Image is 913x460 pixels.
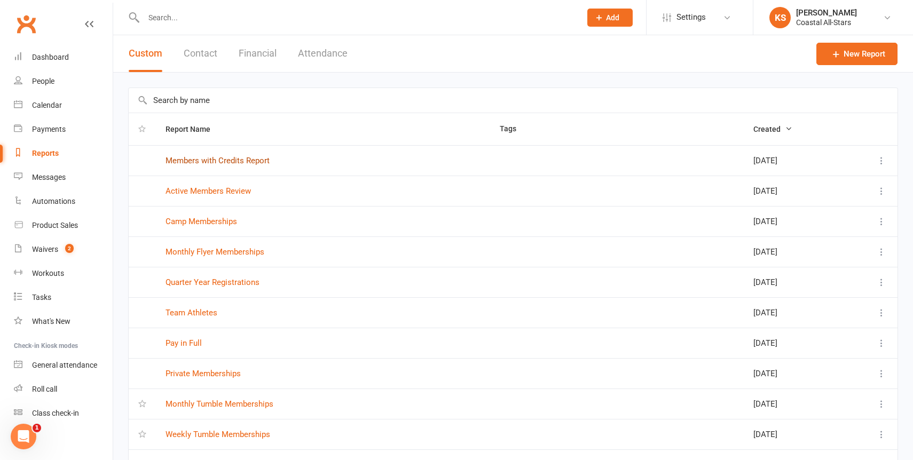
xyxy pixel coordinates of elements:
[744,419,843,449] td: [DATE]
[14,165,113,189] a: Messages
[606,13,619,22] span: Add
[166,369,241,378] a: Private Memberships
[744,358,843,388] td: [DATE]
[32,269,64,277] div: Workouts
[587,9,633,27] button: Add
[14,45,113,69] a: Dashboard
[32,409,79,417] div: Class check-in
[184,35,217,72] button: Contact
[14,69,113,93] a: People
[744,206,843,236] td: [DATE]
[140,10,573,25] input: Search...
[129,35,162,72] button: Custom
[744,267,843,297] td: [DATE]
[166,247,264,257] a: Monthly Flyer Memberships
[239,35,277,72] button: Financial
[14,189,113,213] a: Automations
[14,93,113,117] a: Calendar
[166,156,270,165] a: Members with Credits Report
[32,53,69,61] div: Dashboard
[32,149,59,157] div: Reports
[14,377,113,401] a: Roll call
[32,101,62,109] div: Calendar
[129,88,898,113] input: Search by name
[744,145,843,176] td: [DATE]
[753,125,792,133] span: Created
[14,237,113,261] a: Waivers 2
[166,399,273,409] a: Monthly Tumble Memberships
[14,285,113,310] a: Tasks
[11,424,36,449] iframe: Intercom live chat
[65,244,74,253] span: 2
[14,213,113,237] a: Product Sales
[744,176,843,206] td: [DATE]
[32,173,66,181] div: Messages
[676,5,706,29] span: Settings
[166,277,259,287] a: Quarter Year Registrations
[166,217,237,226] a: Camp Memberships
[166,186,251,196] a: Active Members Review
[14,401,113,425] a: Class kiosk mode
[166,125,222,133] span: Report Name
[298,35,348,72] button: Attendance
[166,308,217,318] a: Team Athletes
[753,123,792,136] button: Created
[32,245,58,253] div: Waivers
[490,113,744,145] th: Tags
[32,77,54,85] div: People
[32,317,70,326] div: What's New
[796,18,857,27] div: Coastal All-Stars
[769,7,791,28] div: KS
[32,293,51,302] div: Tasks
[166,338,202,348] a: Pay in Full
[744,297,843,328] td: [DATE]
[14,117,113,141] a: Payments
[32,125,66,133] div: Payments
[166,430,270,439] a: Weekly Tumble Memberships
[14,141,113,165] a: Reports
[32,197,75,205] div: Automations
[32,221,78,229] div: Product Sales
[32,385,57,393] div: Roll call
[14,261,113,285] a: Workouts
[13,11,40,37] a: Clubworx
[32,361,97,369] div: General attendance
[744,328,843,358] td: [DATE]
[744,388,843,419] td: [DATE]
[14,310,113,334] a: What's New
[166,123,222,136] button: Report Name
[816,43,898,65] a: New Report
[33,424,41,432] span: 1
[796,8,857,18] div: [PERSON_NAME]
[14,353,113,377] a: General attendance kiosk mode
[744,236,843,267] td: [DATE]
